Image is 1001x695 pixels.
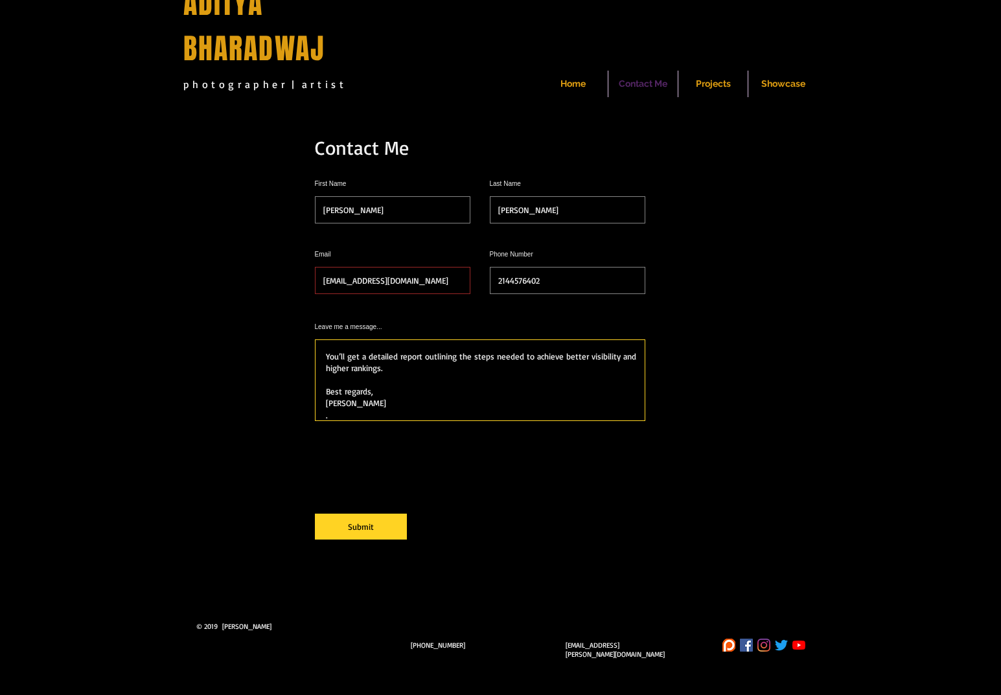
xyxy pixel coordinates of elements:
a: Contact Me [608,71,678,97]
label: Phone Number [490,251,645,258]
a: [EMAIL_ADDRESS][PERSON_NAME][DOMAIN_NAME] [566,641,665,659]
a: Home [538,71,608,97]
textarea: Hi, I’m [PERSON_NAME], a digital advisor at Wix. I came across your website [DOMAIN_NAME] and was... [315,339,645,421]
input: Jon [315,196,470,223]
label: Last Name [490,181,645,187]
a: Showcase [748,71,818,97]
a: [PHONE_NUMBER] [411,641,465,650]
img: Twitter [775,639,788,652]
p: Home [554,71,592,97]
p: Showcase [755,71,812,97]
label: Email [315,251,470,258]
label: First Name [315,181,470,187]
p: Contact Me [612,71,674,97]
img: Instagram [757,639,770,652]
img: patreon-logo-official-495x400 [722,639,735,652]
span: Contact Me [315,135,409,159]
div: Projects [678,71,748,97]
span: p h o t o g r a p h e r | a r t i s t [183,78,344,91]
span: Submit [348,521,374,532]
iframe: reCAPTCHA [315,442,466,481]
nav: Site [480,71,876,97]
img: Facebook Social Icon [740,639,753,652]
p: Projects [689,71,737,97]
label: Leave me a message... [315,324,645,330]
input: Jon.Doe@email.com [315,267,470,294]
img: YouTube [792,639,805,652]
a: BHARADWAJ [183,28,326,69]
div: © 2019 [PERSON_NAME] [196,622,384,632]
input: County code + Number [490,267,645,294]
ul: Social Bar [722,639,805,652]
button: Submit [315,514,407,540]
input: Doe [490,196,645,223]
